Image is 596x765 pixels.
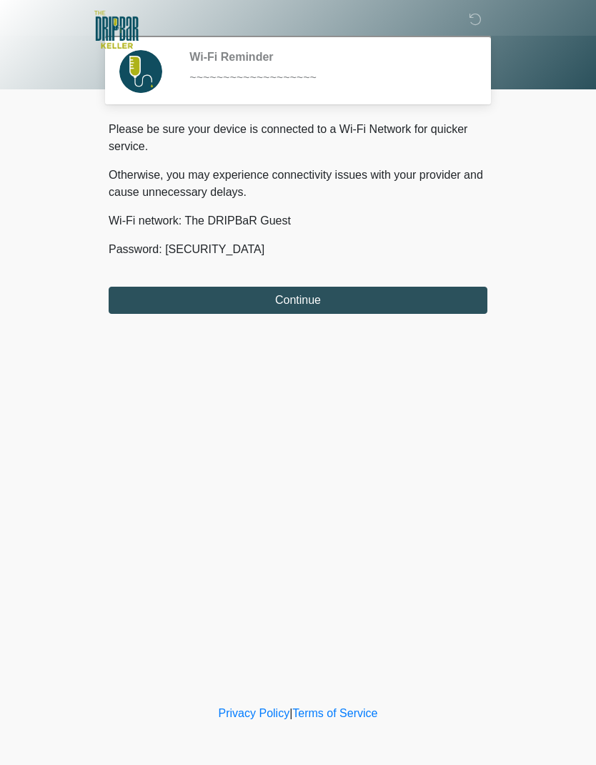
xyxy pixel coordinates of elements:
[109,121,487,155] p: Please be sure your device is connected to a Wi-Fi Network for quicker service.
[292,707,377,719] a: Terms of Service
[109,212,487,229] p: Wi-Fi network: The DRIPBaR Guest
[109,167,487,201] p: Otherwise, you may experience connectivity issues with your provider and cause unnecessary delays.
[119,50,162,93] img: Agent Avatar
[189,69,466,87] div: ~~~~~~~~~~~~~~~~~~~
[94,11,139,49] img: The DRIPBaR - Keller Logo
[219,707,290,719] a: Privacy Policy
[109,241,487,258] p: Password: [SECURITY_DATA]
[289,707,292,719] a: |
[109,287,487,314] button: Continue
